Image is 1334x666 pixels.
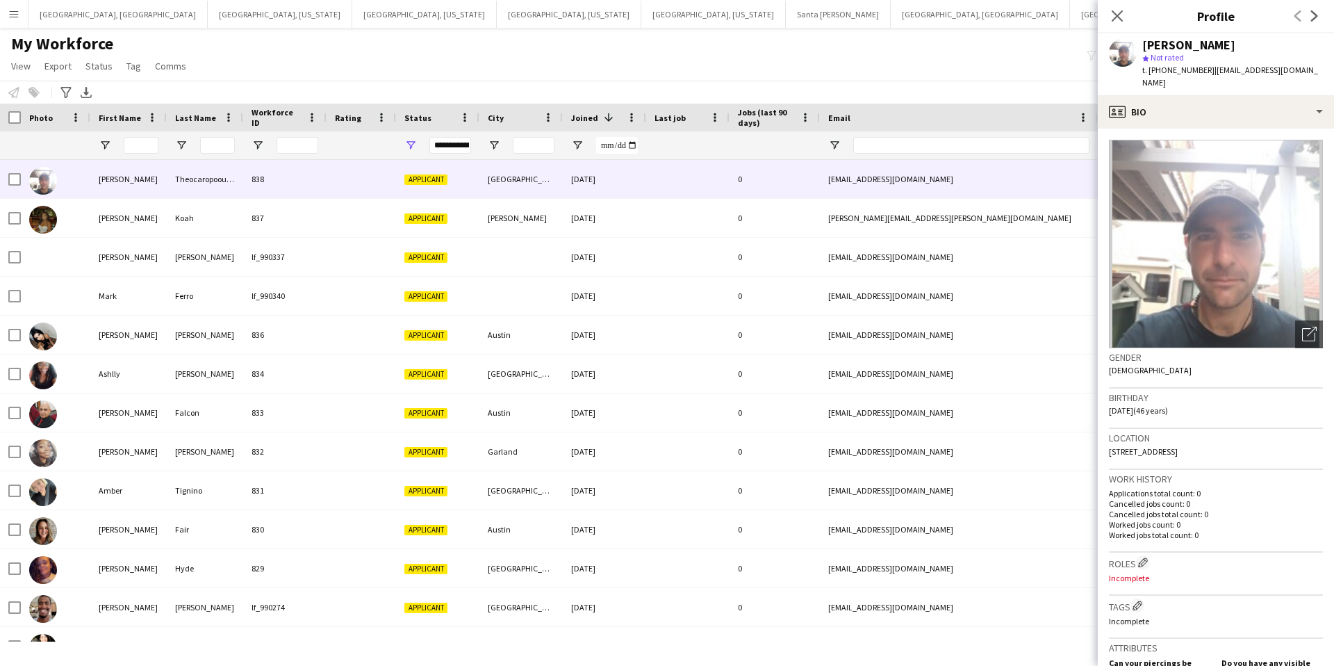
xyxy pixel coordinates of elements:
[29,113,53,123] span: Photo
[243,277,327,315] div: lf_990340
[167,355,243,393] div: [PERSON_NAME]
[90,160,167,198] div: [PERSON_NAME]
[404,447,447,457] span: Applicant
[891,1,1070,28] button: [GEOGRAPHIC_DATA], [GEOGRAPHIC_DATA]
[277,137,318,154] input: Workforce ID Filter Input
[167,277,243,315] div: Ferro
[243,549,327,587] div: 829
[488,139,500,152] button: Open Filter Menu
[563,277,646,315] div: [DATE]
[1109,498,1323,509] p: Cancelled jobs count: 0
[404,213,447,224] span: Applicant
[1109,140,1323,348] img: Crew avatar or photo
[167,471,243,510] div: Tignino
[786,1,891,28] button: Santa [PERSON_NAME]
[243,588,327,626] div: lf_990274
[99,139,111,152] button: Open Filter Menu
[738,107,795,128] span: Jobs (last 90 days)
[90,588,167,626] div: [PERSON_NAME]
[641,1,786,28] button: [GEOGRAPHIC_DATA], [US_STATE]
[90,393,167,432] div: [PERSON_NAME]
[90,432,167,471] div: [PERSON_NAME]
[155,60,186,72] span: Comms
[820,316,1098,354] div: [EMAIL_ADDRESS][DOMAIN_NAME]
[44,60,72,72] span: Export
[29,517,57,545] img: Breanna Fair
[404,603,447,613] span: Applicant
[1109,642,1323,654] h3: Attributes
[1142,65,1214,75] span: t. [PHONE_NUMBER]
[563,355,646,393] div: [DATE]
[730,510,820,549] div: 0
[1109,351,1323,364] h3: Gender
[243,393,327,432] div: 833
[167,432,243,471] div: [PERSON_NAME]
[29,634,57,662] img: Maria Ibanez
[243,471,327,510] div: 831
[90,238,167,276] div: [PERSON_NAME]
[404,408,447,419] span: Applicant
[167,238,243,276] div: [PERSON_NAME]
[243,238,327,276] div: lf_990337
[90,355,167,393] div: Ashlly
[820,277,1098,315] div: [EMAIL_ADDRESS][DOMAIN_NAME]
[730,238,820,276] div: 0
[820,393,1098,432] div: [EMAIL_ADDRESS][DOMAIN_NAME]
[820,627,1098,665] div: [EMAIL_ADDRESS][DOMAIN_NAME]
[29,595,57,623] img: Aaron Cooper
[1109,432,1323,444] h3: Location
[479,588,563,626] div: [GEOGRAPHIC_DATA]
[11,60,31,72] span: View
[1151,52,1184,63] span: Not rated
[1109,446,1178,457] span: [STREET_ADDRESS]
[1098,7,1334,25] h3: Profile
[730,355,820,393] div: 0
[571,113,598,123] span: Joined
[1295,320,1323,348] div: Open photos pop-in
[497,1,641,28] button: [GEOGRAPHIC_DATA], [US_STATE]
[90,316,167,354] div: [PERSON_NAME]
[1109,405,1168,416] span: [DATE] (46 years)
[820,432,1098,471] div: [EMAIL_ADDRESS][DOMAIN_NAME]
[820,238,1098,276] div: [EMAIL_ADDRESS][DOMAIN_NAME]
[243,355,327,393] div: 834
[167,510,243,549] div: Fair
[730,432,820,471] div: 0
[828,139,841,152] button: Open Filter Menu
[1109,530,1323,540] p: Worked jobs total count: 0
[404,564,447,574] span: Applicant
[243,316,327,354] div: 836
[479,199,563,237] div: [PERSON_NAME]
[29,206,57,234] img: Elizabeth Koah
[243,432,327,471] div: 832
[1109,488,1323,498] p: Applications total count: 0
[90,199,167,237] div: [PERSON_NAME]
[820,199,1098,237] div: [PERSON_NAME][EMAIL_ADDRESS][PERSON_NAME][DOMAIN_NAME]
[11,33,113,54] span: My Workforce
[563,549,646,587] div: [DATE]
[563,588,646,626] div: [DATE]
[479,316,563,354] div: Austin
[563,199,646,237] div: [DATE]
[99,113,141,123] span: First Name
[1109,365,1192,375] span: [DEMOGRAPHIC_DATA]
[29,167,57,195] img: andrew Theocaropooulos
[571,139,584,152] button: Open Filter Menu
[167,393,243,432] div: Falcon
[126,60,141,72] span: Tag
[243,510,327,549] div: 830
[479,627,563,665] div: Grand Terrace
[404,291,447,302] span: Applicant
[404,486,447,496] span: Applicant
[563,471,646,510] div: [DATE]
[730,588,820,626] div: 0
[513,137,554,154] input: City Filter Input
[167,199,243,237] div: Koah
[820,471,1098,510] div: [EMAIL_ADDRESS][DOMAIN_NAME]
[90,277,167,315] div: Mark
[479,393,563,432] div: Austin
[730,199,820,237] div: 0
[121,57,147,75] a: Tag
[1070,1,1214,28] button: [GEOGRAPHIC_DATA], [US_STATE]
[252,107,302,128] span: Workforce ID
